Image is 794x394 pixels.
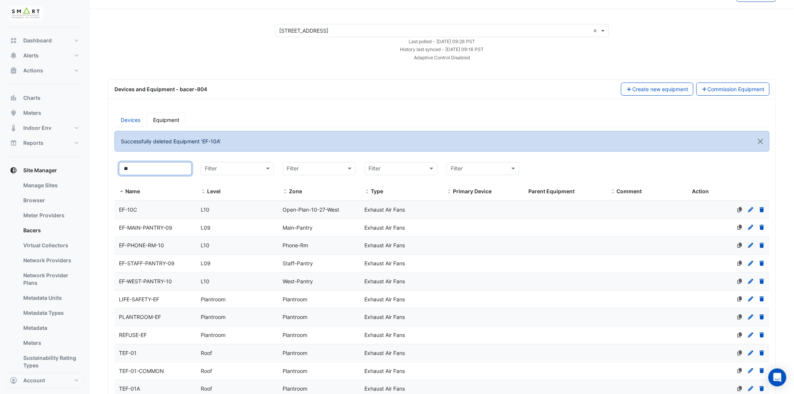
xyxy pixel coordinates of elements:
[737,385,743,392] a: No primary device defined
[692,188,709,194] span: Action
[365,278,405,284] span: Exhaust Air Fans
[365,206,405,213] span: Exhaust Air Fans
[110,85,617,93] div: Devices and Equipment - bacer-804
[365,385,405,392] span: Exhaust Air Fans
[201,206,209,213] span: L10
[747,278,754,284] a: Edit
[747,368,754,374] a: Edit
[409,39,475,44] small: Fri 15-Aug-2025 02:28 BST
[6,33,84,48] button: Dashboard
[747,260,754,266] a: Edit
[759,224,765,231] a: Delete
[759,350,765,356] a: Delete
[737,332,743,338] a: No primary device defined
[17,305,84,320] a: Metadata Types
[201,332,226,338] span: Plantroom
[283,385,308,392] span: Plantroom
[283,278,313,284] span: West-Pantry
[17,253,84,268] a: Network Providers
[201,314,226,320] span: Plantroom
[283,242,308,248] span: Phone-Rm
[453,188,492,194] span: Primary Device
[119,314,161,320] span: PLANTROOM-EF
[365,314,405,320] span: Exhaust Air Fans
[23,37,52,44] span: Dashboard
[23,67,43,74] span: Actions
[114,113,147,127] a: Devices
[119,385,140,392] span: TEF-01A
[201,260,211,266] span: L09
[17,193,84,208] a: Browser
[119,332,147,338] span: REFUSE-EF
[759,278,765,284] a: Delete
[289,188,302,194] span: Zone
[6,105,84,120] button: Meters
[17,320,84,335] a: Metadata
[6,163,84,178] button: Site Manager
[365,242,405,248] span: Exhaust Air Fans
[17,208,84,223] a: Meter Providers
[617,188,642,194] span: Comment
[759,296,765,302] a: Delete
[747,242,754,248] a: Edit
[6,178,84,376] div: Site Manager
[747,296,754,302] a: Edit
[147,113,186,127] a: Equipment
[10,67,17,74] app-icon: Actions
[621,83,693,96] button: Create new equipment
[759,368,765,374] a: Delete
[759,260,765,266] a: Delete
[365,189,370,195] span: Type
[696,83,770,96] button: Commission Equipment
[201,242,209,248] span: L10
[17,335,84,350] a: Meters
[283,314,308,320] span: Plantroom
[752,131,769,152] button: Close
[6,90,84,105] button: Charts
[759,385,765,392] a: Delete
[10,109,17,117] app-icon: Meters
[207,188,221,194] span: Level
[737,260,743,266] a: No primary device defined
[737,278,743,284] a: No favourites defined
[10,52,17,59] app-icon: Alerts
[365,368,405,374] span: Exhaust Air Fans
[283,296,308,302] span: Plantroom
[759,314,765,320] a: Delete
[119,278,172,284] span: EF-WEST-PANTRY-10
[759,242,765,248] a: Delete
[400,47,484,52] small: Fri 15-Aug-2025 02:16 BST
[119,224,172,231] span: EF-MAIN-PANTRY-09
[125,188,140,194] span: Name
[119,242,164,248] span: EF-PHONE-RM-10
[283,350,308,356] span: Plantroom
[365,332,405,338] span: Exhaust Air Fans
[10,139,17,147] app-icon: Reports
[365,224,405,231] span: Exhaust Air Fans
[201,385,212,392] span: Roof
[414,55,470,60] small: Adaptive Control Disabled
[365,260,405,266] span: Exhaust Air Fans
[23,377,45,384] span: Account
[6,48,84,63] button: Alerts
[283,189,288,195] span: Zone
[23,167,57,174] span: Site Manager
[201,278,209,284] span: L10
[283,260,313,266] span: Staff-Pantry
[593,27,599,35] span: Clear
[371,188,383,194] span: Type
[119,296,159,302] span: LIFE-SAFETY-EF
[528,188,574,194] span: Parent Equipment
[747,385,754,392] a: Edit
[201,350,212,356] span: Roof
[759,332,765,338] a: Delete
[737,206,743,213] a: No favourites defined
[365,350,405,356] span: Exhaust Air Fans
[283,368,308,374] span: Plantroom
[6,373,84,388] button: Account
[10,94,17,102] app-icon: Charts
[10,124,17,132] app-icon: Indoor Env
[9,6,43,21] img: Company Logo
[737,296,743,302] a: No primary device defined
[737,242,743,248] a: No favourites defined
